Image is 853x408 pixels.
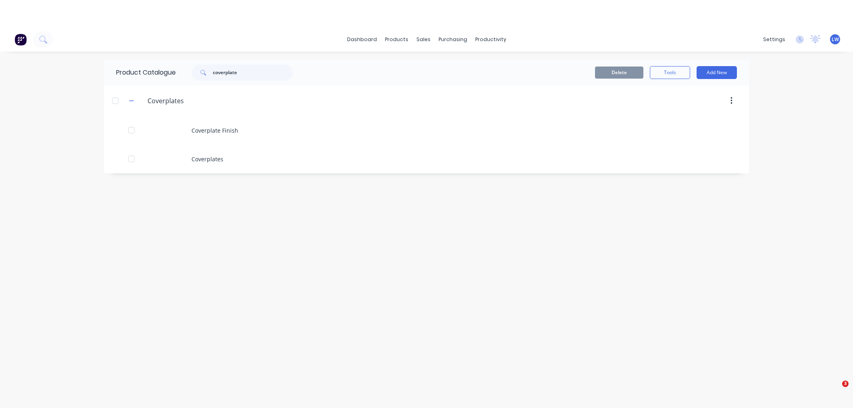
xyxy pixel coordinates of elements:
div: Coverplates [104,145,749,173]
span: 3 [842,381,849,387]
a: dashboard [343,33,381,46]
span: LW [832,36,839,43]
button: Delete [595,67,643,79]
div: Coverplate Finish [104,116,749,145]
div: Product Catalogue [104,60,176,85]
iframe: Intercom live chat [826,381,845,400]
button: Tools [650,66,690,79]
div: products [381,33,412,46]
div: settings [759,33,789,46]
div: purchasing [435,33,471,46]
button: Add New [697,66,737,79]
input: Enter category name [148,96,243,106]
div: sales [412,33,435,46]
input: Search... [213,65,293,81]
img: Factory [15,33,27,46]
div: productivity [471,33,510,46]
